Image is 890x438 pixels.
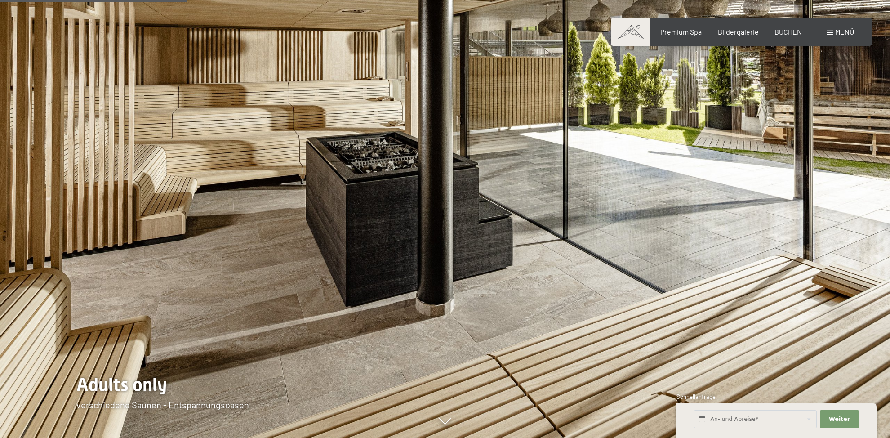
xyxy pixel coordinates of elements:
[718,27,759,36] a: Bildergalerie
[820,410,859,429] button: Weiter
[829,415,850,423] span: Weiter
[774,27,802,36] a: BUCHEN
[835,27,854,36] span: Menü
[660,27,702,36] a: Premium Spa
[676,393,716,400] span: Schnellanfrage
